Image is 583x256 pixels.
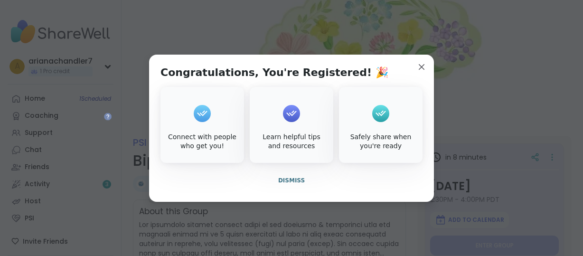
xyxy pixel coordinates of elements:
[160,66,388,79] h1: Congratulations, You're Registered! 🎉
[341,133,421,151] div: Safely share when you're ready
[162,133,242,151] div: Connect with people who get you!
[104,113,112,120] iframe: Spotlight
[278,177,305,184] span: Dismiss
[160,171,423,190] button: Dismiss
[252,133,331,151] div: Learn helpful tips and resources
